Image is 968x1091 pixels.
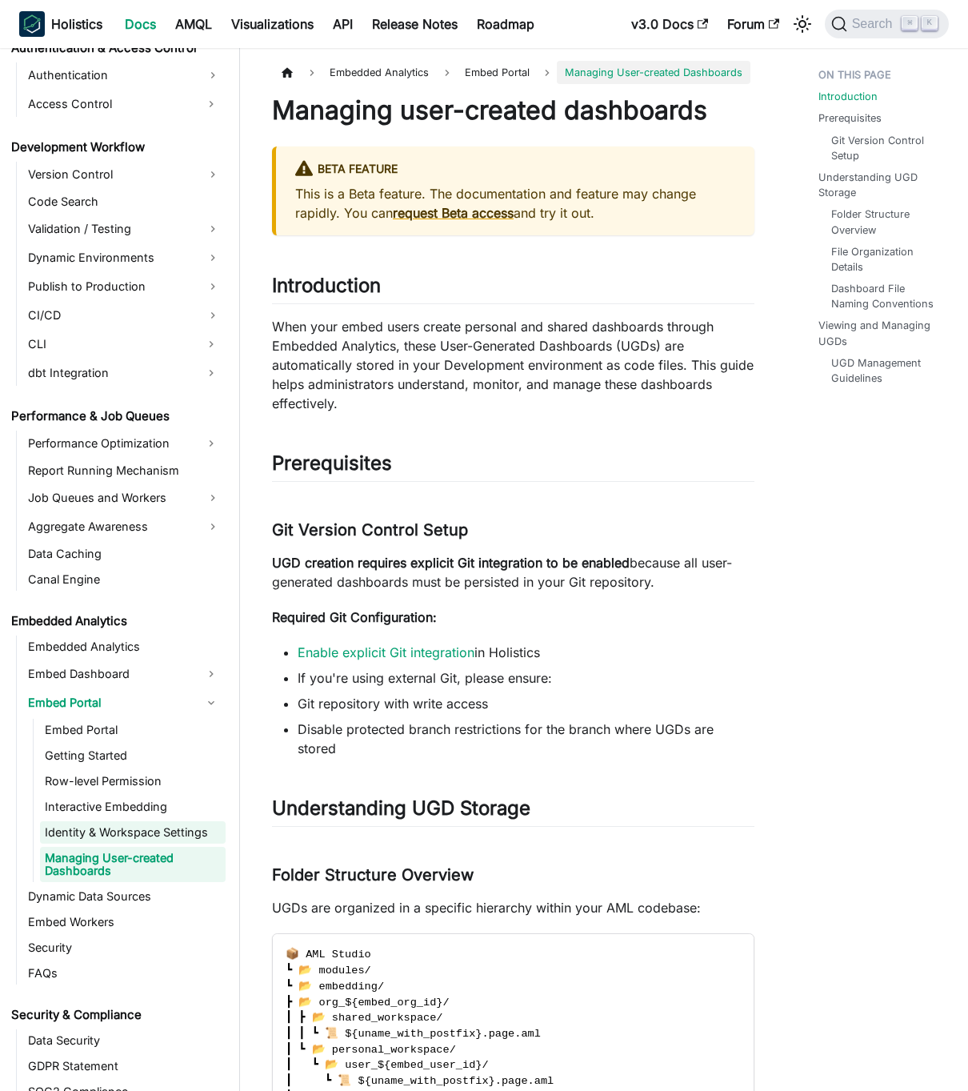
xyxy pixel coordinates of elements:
p: UGDs are organized in a specific hierarchy within your AML codebase: [272,898,754,917]
a: Access Control [23,91,197,117]
a: UGD Management Guidelines [831,355,937,386]
button: Collapse sidebar category 'Embed Portal' [197,690,226,716]
a: Authentication & Access Control [6,37,226,59]
a: Embed Dashboard [23,661,197,687]
a: Job Queues and Workers [23,485,226,511]
a: Dynamic Environments [23,245,226,271]
p: because all user-generated dashboards must be persisted in your Git repository. [272,553,754,592]
span: Embedded Analytics [322,61,437,84]
a: Embedded Analytics [6,610,226,632]
a: Forum [718,11,789,37]
a: Understanding UGD Storage [818,170,943,200]
a: Managing User-created Dashboards [40,847,226,882]
a: Folder Structure Overview [831,207,937,237]
span: ┃ ┣ 📂 shared_workspace/ [286,1012,443,1024]
li: If you're using external Git, please ensure: [298,668,754,688]
a: Viewing and Managing UGDs [818,318,943,348]
b: Holistics [51,14,102,34]
h3: Git Version Control Setup [272,520,754,540]
a: Embedded Analytics [23,636,226,658]
span: ┃ ┗ 📂 user_${embed_user_id}/ [286,1059,489,1071]
a: Docs [115,11,166,37]
img: Holistics [19,11,45,37]
button: Expand sidebar category 'Embed Dashboard' [197,661,226,687]
a: Report Running Mechanism [23,459,226,482]
a: Canal Engine [23,568,226,591]
h2: Understanding UGD Storage [272,796,754,827]
a: Row-level Permission [40,770,226,792]
a: Introduction [818,89,878,104]
strong: UGD creation requires explicit Git integration to be enabled [272,555,630,571]
a: Embed Workers [23,911,226,933]
span: Search [847,17,902,31]
li: in Holistics [298,643,754,662]
span: ┣ 📂 org_${embed_org_id}/ [286,997,450,1009]
div: BETA FEATURE [295,159,735,180]
strong: Required Git Configuration: [272,609,437,625]
a: Prerequisites [818,110,882,126]
a: Performance & Job Queues [6,405,226,427]
li: Git repository with write access [298,694,754,713]
a: File Organization Details [831,244,937,275]
a: Performance Optimization [23,431,197,456]
a: Identity & Workspace Settings [40,821,226,844]
h2: Prerequisites [272,451,754,482]
a: Roadmap [467,11,544,37]
a: Embed Portal [457,61,538,84]
a: Dynamic Data Sources [23,885,226,908]
p: When your embed users create personal and shared dashboards through Embedded Analytics, these Use... [272,317,754,413]
button: Expand sidebar category 'Access Control' [197,91,226,117]
button: Expand sidebar category 'dbt Integration' [197,360,226,386]
span: ┃ ┗ 📂 personal_workspace/ [286,1044,456,1056]
button: Switch between dark and light mode (currently light mode) [790,11,815,37]
a: Enable explicit Git integration [298,644,474,660]
a: AMQL [166,11,222,37]
a: Getting Started [40,744,226,767]
a: Interactive Embedding [40,796,226,818]
a: Git Version Control Setup [831,133,937,163]
kbd: ⌘ [902,16,918,30]
a: Data Security [23,1029,226,1052]
span: ┃ ┗ 📜 ${uname_with_postfix}.page.aml [286,1075,554,1087]
li: Disable protected branch restrictions for the branch where UGDs are stored [298,720,754,758]
a: API [323,11,362,37]
kbd: K [922,16,938,30]
a: HolisticsHolistics [19,11,102,37]
a: CLI [23,331,197,357]
h2: Introduction [272,274,754,304]
a: FAQs [23,962,226,985]
a: Release Notes [362,11,467,37]
span: ┗ 📂 embedding/ [286,981,384,993]
a: Authentication [23,62,226,88]
a: Visualizations [222,11,323,37]
a: Publish to Production [23,274,226,299]
a: v3.0 Docs [622,11,718,37]
a: dbt Integration [23,360,197,386]
a: Aggregate Awareness [23,514,226,539]
a: Home page [272,61,302,84]
a: Version Control [23,162,226,187]
a: Embed Portal [40,719,226,741]
h1: Managing user-created dashboards [272,94,754,126]
nav: Breadcrumbs [272,61,754,84]
span: Managing User-created Dashboards [557,61,750,84]
a: Dashboard File Naming Conventions [831,281,937,311]
a: Security & Compliance [6,1004,226,1026]
a: Data Caching [23,543,226,565]
a: Validation / Testing [23,216,226,242]
button: Search (Command+K) [825,10,949,38]
a: Development Workflow [6,136,226,158]
a: request Beta access [393,205,514,221]
span: ┗ 📂 modules/ [286,965,371,977]
a: Security [23,937,226,959]
a: GDPR Statement [23,1055,226,1077]
h3: Folder Structure Overview [272,865,754,885]
a: Embed Portal [23,690,197,716]
a: Code Search [23,191,226,213]
span: ┃ ┃ ┗ 📜 ${uname_with_postfix}.page.aml [286,1028,541,1040]
span: 📦 AML Studio [286,949,371,961]
a: CI/CD [23,303,226,328]
button: Expand sidebar category 'CLI' [197,331,226,357]
button: Expand sidebar category 'Performance Optimization' [197,431,226,456]
p: This is a Beta feature. The documentation and feature may change rapidly. You can and try it out. [295,184,735,223]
